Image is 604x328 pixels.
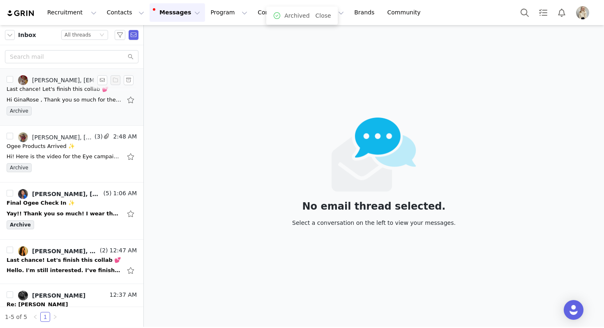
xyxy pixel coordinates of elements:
[576,6,589,19] img: 167c0ca9-acfa-48ca-a4f5-8d4c4ccb6a86.jpg
[32,191,102,197] div: [PERSON_NAME], [PERSON_NAME]
[129,30,138,40] span: Send Email
[7,106,32,115] span: Archive
[534,3,552,22] a: Tasks
[316,12,331,19] a: Close
[102,3,149,22] button: Contacts
[42,3,101,22] button: Recruitment
[18,291,28,300] img: 72f1bbe2-a0b4-4b3f-b848-fe24c665d022--s.jpg
[5,312,27,322] li: 1-5 of 5
[32,292,85,299] div: [PERSON_NAME]
[41,312,50,321] a: 1
[18,75,102,85] a: [PERSON_NAME], [EMAIL_ADDRESS][DOMAIN_NAME]
[7,9,35,17] img: grin logo
[7,210,122,218] div: Yay!! Thank you so much! I wear the blush literally everyday!! Are there any next steps needed in...
[150,3,205,22] button: Messages
[65,30,91,39] div: All threads
[5,50,138,63] input: Search mail
[298,3,349,22] button: Reporting
[553,3,571,22] button: Notifications
[18,132,93,142] a: [PERSON_NAME], [PERSON_NAME]
[18,246,28,256] img: 6935bcc3-c3f8-4c0f-b91c-115eb35f5753.jpg
[7,256,121,264] div: Last chance! Let's finish this collab 💕
[383,3,429,22] a: Community
[32,134,93,141] div: [PERSON_NAME], [PERSON_NAME]
[18,75,28,85] img: b0282f81-3921-4e5f-9919-ae4f728dc7ff.jpg
[284,12,309,20] span: Archived
[516,3,534,22] button: Search
[7,152,122,161] div: Hi! Here is the video for the Eye campaign for approval. Thank you. Best, Jaida On Sep 15, 2025, ...
[292,202,456,211] div: No email thread selected.
[7,199,75,207] div: Final Ogee Check In ✨
[7,300,68,309] div: Re: Megan x OGEE
[18,31,36,39] span: Inbox
[292,218,456,227] div: Select a conversation on the left to view your messages.
[18,246,98,256] a: [PERSON_NAME], [PERSON_NAME]
[7,96,122,104] div: Hi GinaRose , Thank you so much for the stunning content you created. Your video is absolutely be...
[7,142,75,150] div: Ogee Products Arrived ✨
[7,85,108,93] div: Last chance! Let's finish this collab 💕
[18,189,28,199] img: 475622e7-ca14-43c9-a6de-96e2768fa58e.jpg
[253,3,297,22] button: Content
[564,300,583,320] div: Open Intercom Messenger
[18,132,28,142] img: 050b1a6a-83ea-438f-a3cc-41649b471fee.jpg
[50,312,60,322] li: Next Page
[7,220,34,229] span: Archive
[99,32,104,38] i: icon: down
[32,77,102,83] div: [PERSON_NAME], [EMAIL_ADDRESS][DOMAIN_NAME]
[93,132,103,141] span: (3)
[205,3,252,22] button: Program
[53,314,58,319] i: icon: right
[33,314,38,319] i: icon: left
[7,163,32,172] span: Archive
[571,6,597,19] button: Profile
[332,118,417,192] img: emails-empty2x.png
[18,189,102,199] a: [PERSON_NAME], [PERSON_NAME]
[7,266,122,275] div: Hello. I'm still interested. I’ve finished the video- I just need to post the video this week! On...
[18,291,85,300] a: [PERSON_NAME]
[30,312,40,322] li: Previous Page
[349,3,382,22] a: Brands
[128,54,134,60] i: icon: search
[32,248,98,254] div: [PERSON_NAME], [PERSON_NAME]
[40,312,50,322] li: 1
